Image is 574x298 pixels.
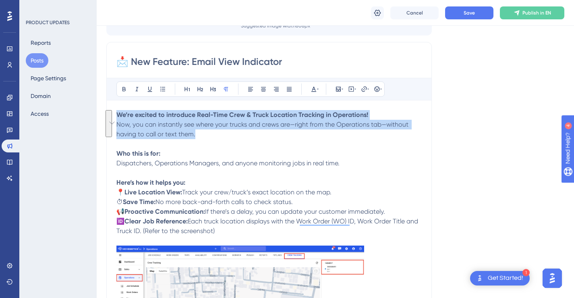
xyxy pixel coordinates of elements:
[182,188,332,196] span: Track your crew/truck’s exact location on the map.
[390,6,439,19] button: Cancel
[475,273,485,283] img: launcher-image-alternative-text
[116,159,340,167] span: Dispatchers, Operations Managers, and anyone monitoring jobs in real time.
[56,4,58,10] div: 4
[205,208,385,215] span: If there’s a delay, you can update your customer immediately.
[124,188,182,196] strong: Live Location View:
[116,217,420,235] span: Each truck location displays with the Work Order (WO) ID, Work Order Title and Truck ID. (Refer t...
[116,208,124,215] span: 📢
[124,217,188,225] strong: Clear Job Reference:
[522,10,551,16] span: Publish in EN
[500,6,564,19] button: Publish in EN
[26,106,54,121] button: Access
[464,10,475,16] span: Save
[540,266,564,290] iframe: UserGuiding AI Assistant Launcher
[522,269,530,276] div: 1
[26,71,71,85] button: Page Settings
[116,198,123,206] span: ⏱
[155,198,293,206] span: No more back-and-forth calls to check status.
[406,10,423,16] span: Cancel
[116,111,368,119] strong: We’re excited to introduce Real-Time Crew & Truck Location Tracking in Operations!
[470,271,530,285] div: Open Get Started! checklist, remaining modules: 1
[123,198,155,206] strong: Save Time:
[241,23,310,29] div: Suggested image width 808 px
[116,150,160,157] strong: Who this is for:
[116,121,410,138] span: Now, you can instantly see where your trucks and crews are—right from the Operations tab—without ...
[26,19,70,26] div: PRODUCT UPDATES
[116,55,422,68] input: Post Title
[116,179,185,186] strong: Here’s how it helps you:
[445,6,493,19] button: Save
[116,217,124,225] span: 🆔
[116,188,124,196] span: 📍
[26,89,56,103] button: Domain
[19,2,50,12] span: Need Help?
[26,53,48,68] button: Posts
[26,35,56,50] button: Reports
[124,208,205,215] strong: Proactive Communication:
[488,274,523,283] div: Get Started!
